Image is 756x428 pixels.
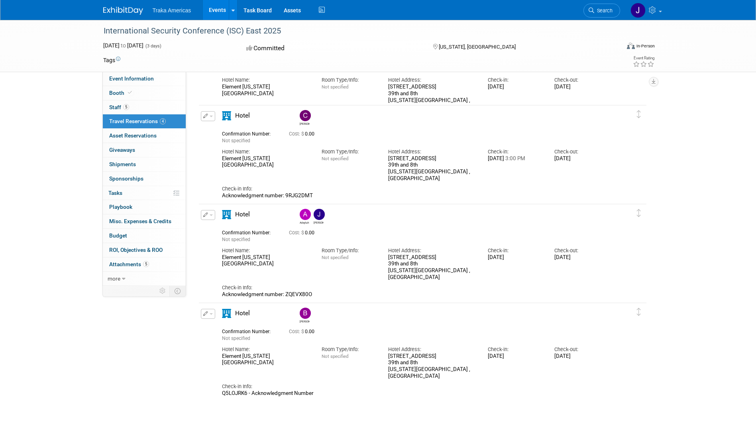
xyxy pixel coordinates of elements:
[109,90,134,96] span: Booth
[300,209,311,220] img: Adeylah Savala
[388,353,476,380] div: [STREET_ADDRESS] 39th and 8th [US_STATE][GEOGRAPHIC_DATA] , [GEOGRAPHIC_DATA]
[289,230,305,236] span: Cost: $
[109,104,129,110] span: Staff
[103,172,186,186] a: Sponsorships
[388,148,476,155] div: Hotel Address:
[222,138,250,143] span: Not specified
[103,200,186,214] a: Playbook
[222,185,609,192] div: Check-in Info:
[300,110,311,121] img: Craig Newell
[300,121,310,126] div: Craig Newell
[322,247,376,254] div: Room Type/Info:
[103,143,186,157] a: Giveaways
[554,353,609,360] div: [DATE]
[244,41,420,55] div: Committed
[103,272,186,286] a: more
[222,309,231,318] i: Hotel
[235,310,250,317] span: Hotel
[109,161,136,167] span: Shipments
[103,72,186,86] a: Event Information
[594,8,613,14] span: Search
[439,44,516,50] span: [US_STATE], [GEOGRAPHIC_DATA]
[504,155,525,161] span: 3:00 PM
[289,329,318,334] span: 0.00
[109,75,154,82] span: Event Information
[554,148,609,155] div: Check-out:
[488,148,542,155] div: Check-in:
[300,220,310,224] div: Adeylah Savala
[322,84,348,90] span: Not specified
[103,214,186,228] a: Misc. Expenses & Credits
[103,243,186,257] a: ROI, Objectives & ROO
[222,237,250,242] span: Not specified
[103,229,186,243] a: Budget
[298,308,312,323] div: Brandon Fraser
[222,247,310,254] div: Hotel Name:
[109,132,157,139] span: Asset Reservations
[222,84,310,97] div: Element [US_STATE][GEOGRAPHIC_DATA]
[583,4,620,18] a: Search
[222,336,250,341] span: Not specified
[322,346,376,353] div: Room Type/Info:
[109,118,166,124] span: Travel Reservations
[554,346,609,353] div: Check-out:
[103,114,186,128] a: Travel Reservations4
[222,353,310,367] div: Element [US_STATE][GEOGRAPHIC_DATA]
[554,77,609,84] div: Check-out:
[554,254,609,261] div: [DATE]
[109,175,143,182] span: Sponsorships
[322,156,348,161] span: Not specified
[103,56,120,64] td: Tags
[488,346,542,353] div: Check-in:
[108,275,120,282] span: more
[573,41,655,53] div: Event Format
[235,112,250,119] span: Hotel
[103,86,186,100] a: Booth
[222,346,310,353] div: Hotel Name:
[222,210,231,219] i: Hotel
[222,254,310,268] div: Element [US_STATE][GEOGRAPHIC_DATA]
[109,232,127,239] span: Budget
[143,261,149,267] span: 5
[222,148,310,155] div: Hotel Name:
[554,155,609,162] div: [DATE]
[388,346,476,353] div: Hotel Address:
[289,131,305,137] span: Cost: $
[222,155,310,169] div: Element [US_STATE][GEOGRAPHIC_DATA]
[222,129,277,137] div: Confirmation Number:
[488,155,542,162] div: [DATE]
[222,192,609,199] div: Acknowledgment number: 9RJG2DMT
[298,209,312,224] div: Adeylah Savala
[388,155,476,182] div: [STREET_ADDRESS] 39th and 8th [US_STATE][GEOGRAPHIC_DATA] , [GEOGRAPHIC_DATA]
[637,209,641,217] i: Click and drag to move item
[235,211,250,218] span: Hotel
[145,43,161,49] span: (3 days)
[153,7,191,14] span: Traka Americas
[488,254,542,261] div: [DATE]
[103,7,143,15] img: ExhibitDay
[554,84,609,90] div: [DATE]
[108,190,122,196] span: Tasks
[109,204,132,210] span: Playbook
[314,209,325,220] img: Justin Savala
[101,24,608,38] div: International Security Conference (ISC) East 2025
[169,286,186,296] td: Toggle Event Tabs
[633,56,654,60] div: Event Rating
[627,43,635,49] img: Format-Inperson.png
[160,118,166,124] span: 4
[630,3,646,18] img: Justin Savala
[300,308,311,319] img: Brandon Fraser
[103,157,186,171] a: Shipments
[488,77,542,84] div: Check-in:
[322,77,376,84] div: Room Type/Info:
[289,329,305,334] span: Cost: $
[488,247,542,254] div: Check-in:
[554,247,609,254] div: Check-out:
[123,104,129,110] span: 5
[289,131,318,137] span: 0.00
[388,254,476,281] div: [STREET_ADDRESS] 39th and 8th [US_STATE][GEOGRAPHIC_DATA] , [GEOGRAPHIC_DATA]
[103,129,186,143] a: Asset Reservations
[637,308,641,316] i: Click and drag to move item
[300,319,310,323] div: Brandon Fraser
[222,326,277,335] div: Confirmation Number:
